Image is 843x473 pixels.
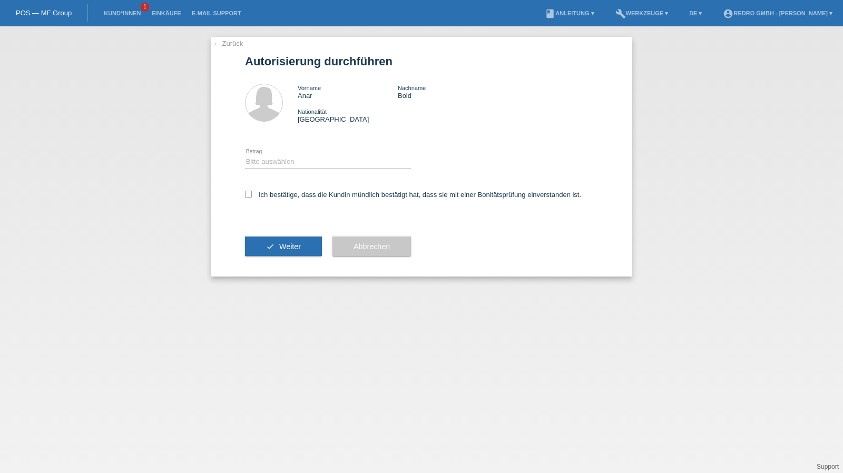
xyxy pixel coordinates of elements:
[16,9,72,17] a: POS — MF Group
[615,8,626,19] i: build
[245,55,598,68] h1: Autorisierung durchführen
[279,242,301,251] span: Weiter
[99,10,146,16] a: Kund*innen
[723,8,733,19] i: account_circle
[298,109,327,115] span: Nationalität
[187,10,247,16] a: E-Mail Support
[146,10,186,16] a: Einkäufe
[298,84,398,100] div: Anar
[266,242,275,251] i: check
[545,8,555,19] i: book
[298,85,321,91] span: Vorname
[245,191,581,199] label: Ich bestätige, dass die Kundin mündlich bestätigt hat, dass sie mit einer Bonitätsprüfung einvers...
[213,40,243,47] a: ← Zurück
[398,84,498,100] div: Bold
[718,10,838,16] a: account_circleRedro GmbH - [PERSON_NAME] ▾
[610,10,674,16] a: buildWerkzeuge ▾
[540,10,599,16] a: bookAnleitung ▾
[245,236,322,257] button: check Weiter
[817,463,839,470] a: Support
[141,3,149,12] span: 1
[332,236,411,257] button: Abbrechen
[684,10,707,16] a: DE ▾
[398,85,426,91] span: Nachname
[354,242,390,251] span: Abbrechen
[298,107,398,123] div: [GEOGRAPHIC_DATA]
